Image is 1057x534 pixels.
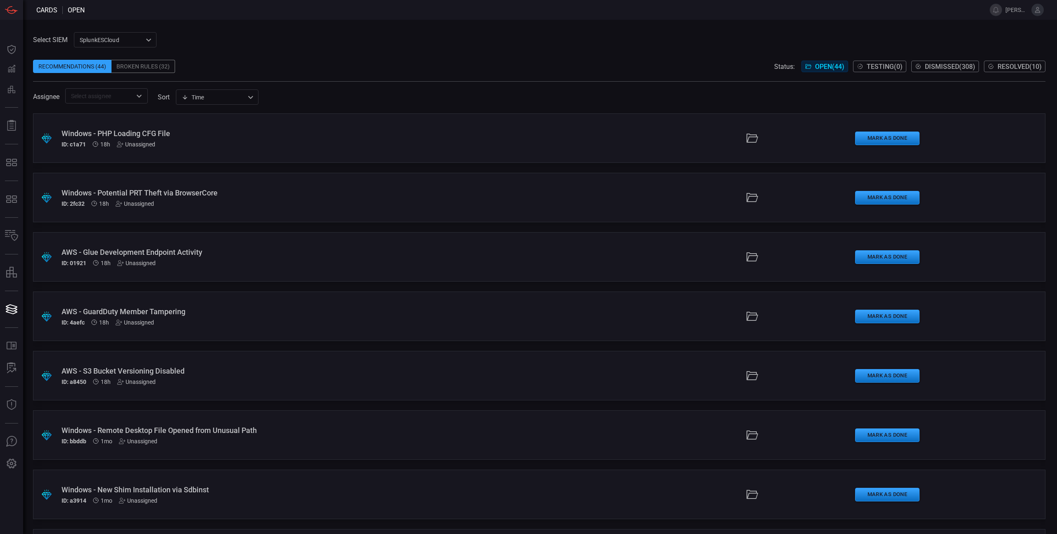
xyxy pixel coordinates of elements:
div: AWS - Glue Development Endpoint Activity [62,248,456,256]
button: Mark as Done [855,310,920,323]
h5: ID: 2fc32 [62,200,85,207]
span: Jul 07, 2025 10:37 AM [101,497,112,504]
button: MITRE - Exposures [2,153,21,172]
span: Aug 18, 2025 3:26 PM [100,141,110,148]
span: Jul 07, 2025 10:37 AM [101,438,112,445]
div: Broken Rules (32) [111,60,175,73]
button: Resolved(10) [984,61,1045,72]
div: Windows - New Shim Installation via Sdbinst [62,485,456,494]
button: Rule Catalog [2,336,21,356]
div: Unassigned [117,260,156,266]
h5: ID: bbddb [62,438,86,445]
div: Unassigned [117,379,156,385]
span: Assignee [33,93,59,101]
input: Select assignee [68,91,132,101]
span: Open ( 44 ) [815,63,844,71]
label: sort [158,93,170,101]
div: Unassigned [116,200,154,207]
div: AWS - GuardDuty Member Tampering [62,307,456,316]
span: Aug 18, 2025 3:23 PM [99,319,109,326]
div: Time [182,93,245,101]
button: assets [2,263,21,282]
button: Mark as Done [855,132,920,145]
button: Mark as Done [855,191,920,205]
button: Testing(0) [853,61,906,72]
span: Dismissed ( 308 ) [925,63,975,71]
h5: ID: a8450 [62,379,86,385]
button: Preferences [2,454,21,474]
button: Preventions [2,79,21,99]
button: Mark as Done [855,250,920,264]
p: SplunkESCloud [80,36,143,44]
button: Ask Us A Question [2,432,21,452]
label: Select SIEM [33,36,68,44]
h5: ID: 01921 [62,260,86,266]
h5: ID: c1a71 [62,141,86,148]
button: Dashboard [2,40,21,59]
div: Windows - Potential PRT Theft via BrowserCore [62,188,456,197]
span: [PERSON_NAME].[PERSON_NAME] [1005,7,1028,13]
div: Unassigned [117,141,155,148]
div: Windows - Remote Desktop File Opened from Unusual Path [62,426,456,435]
span: open [68,6,85,14]
span: Testing ( 0 ) [867,63,903,71]
div: Unassigned [116,319,154,326]
button: Reports [2,116,21,136]
button: Mark as Done [855,428,920,442]
button: Inventory [2,226,21,246]
button: Open(44) [801,61,848,72]
h5: ID: 4aefc [62,319,85,326]
button: Threat Intelligence [2,395,21,415]
button: ALERT ANALYSIS [2,358,21,378]
button: Open [133,90,145,102]
button: Mark as Done [855,488,920,501]
span: Aug 18, 2025 3:23 PM [101,260,111,266]
h5: ID: a3914 [62,497,86,504]
span: Aug 18, 2025 3:26 PM [99,200,109,207]
button: MITRE - Detection Posture [2,189,21,209]
div: Unassigned [119,438,157,445]
button: Detections [2,59,21,79]
div: Unassigned [119,497,157,504]
div: Windows - PHP Loading CFG File [62,129,456,138]
button: Mark as Done [855,369,920,383]
span: Status: [774,63,795,71]
button: Cards [2,299,21,319]
div: AWS - S3 Bucket Versioning Disabled [62,367,456,375]
div: Recommendations (44) [33,60,111,73]
span: Resolved ( 10 ) [998,63,1042,71]
span: Cards [36,6,57,14]
span: Aug 18, 2025 3:23 PM [101,379,111,385]
button: Dismissed(308) [911,61,979,72]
